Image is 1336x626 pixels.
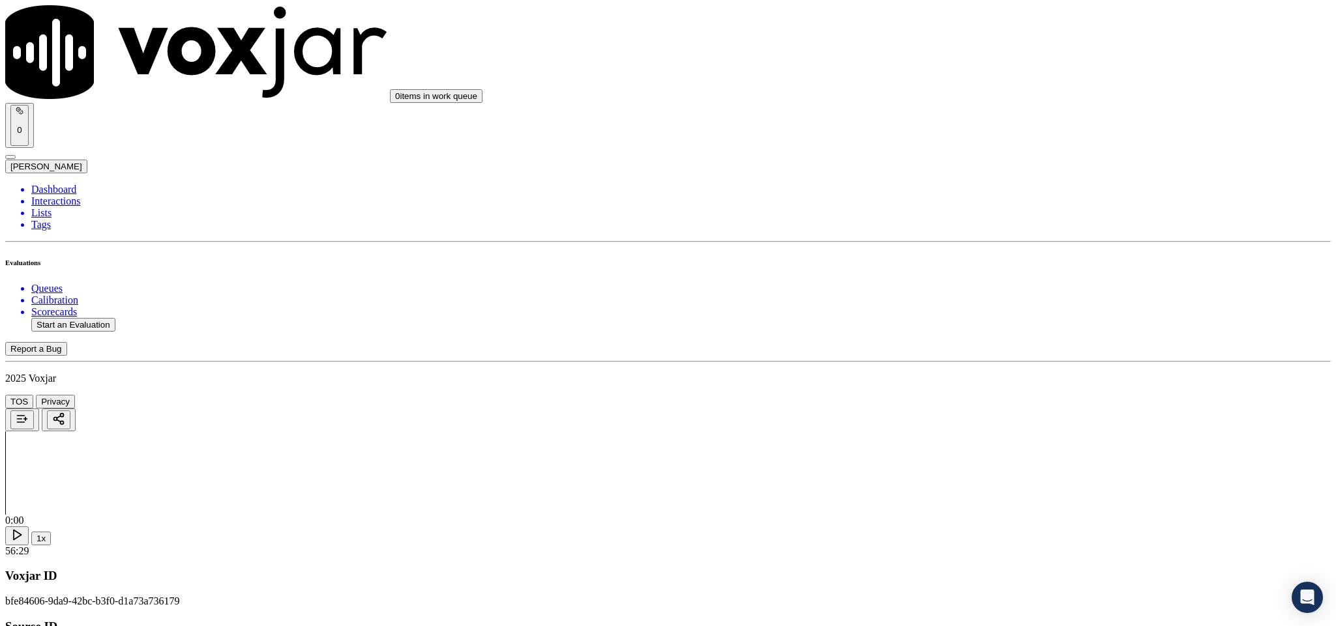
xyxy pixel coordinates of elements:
img: voxjar logo [5,5,387,99]
a: Scorecards [31,306,1331,318]
a: Queues [31,283,1331,294]
button: 1x [31,532,51,545]
p: bfe84606-9da9-42bc-b3f0-d1a73a736179 [5,595,1331,607]
a: Lists [31,207,1331,219]
button: 0items in work queue [390,89,482,103]
button: Start an Evaluation [31,318,115,332]
button: 0 [5,103,34,148]
p: 0 [16,125,23,135]
p: 2025 Voxjar [5,373,1331,384]
div: 0:00 [5,515,1331,526]
h6: Evaluations [5,259,1331,266]
a: Dashboard [31,184,1331,195]
h3: Voxjar ID [5,569,1331,583]
button: [PERSON_NAME] [5,160,87,173]
button: TOS [5,395,33,408]
a: Calibration [31,294,1331,306]
span: [PERSON_NAME] [10,162,82,171]
button: 0 [10,105,29,146]
div: 56:29 [5,545,1331,557]
a: Tags [31,219,1331,231]
button: Privacy [36,395,75,408]
a: Interactions [31,195,1331,207]
button: Report a Bug [5,342,67,356]
div: Open Intercom Messenger [1292,582,1323,613]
